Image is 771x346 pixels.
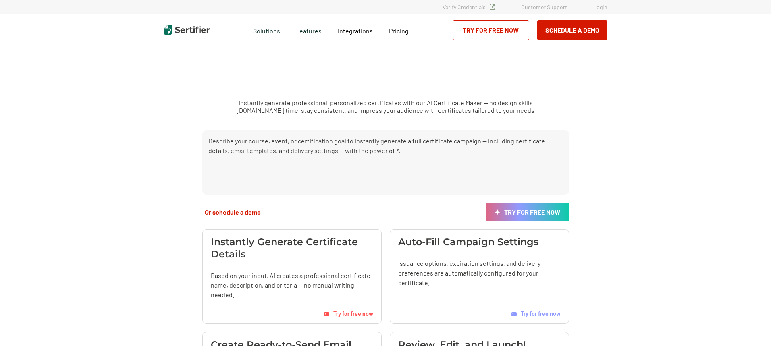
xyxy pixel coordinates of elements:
[287,62,484,87] h1: AI Certificate Maker
[202,208,263,216] button: Or schedule a demo
[253,25,280,35] span: Solutions
[521,4,567,10] a: Customer Support
[511,298,561,317] a: Try for free now
[211,271,373,300] p: Based on your input, AI creates a professional certificate name, description, and criteria — no m...
[296,25,322,35] span: Features
[338,25,373,35] a: Integrations
[521,310,561,317] span: Try for free now
[398,259,561,288] p: Issuance options, expiration settings, and delivery preferences are automatically configured for ...
[211,236,373,260] h3: Instantly Generate Certificate Details
[398,236,538,248] h3: Auto-Fill Campaign Settings
[333,310,373,317] span: Try for free now
[495,209,500,215] img: AI Icon
[338,27,373,35] span: Integrations
[215,99,557,114] p: Instantly generate professional, personalized certificates with our AI Certificate Maker — no des...
[164,25,210,35] img: Sertifier | Digital Credentialing Platform
[324,310,373,317] a: Try for free now
[486,203,569,221] a: Try for free now
[511,312,517,316] img: AI Tag
[490,4,495,10] img: Verified
[593,4,607,10] a: Login
[389,25,409,35] a: Pricing
[443,4,495,10] a: Verify Credentials
[389,27,409,35] span: Pricing
[453,20,529,40] a: Try for Free Now
[324,312,329,316] img: AI Tag
[202,203,263,221] a: Or schedule a demo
